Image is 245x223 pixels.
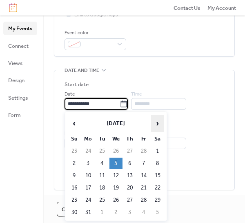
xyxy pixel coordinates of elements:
button: Cancel [57,202,88,216]
a: Views [3,56,37,69]
th: Su [68,133,81,145]
td: 25 [96,194,109,206]
div: Event color [65,29,125,37]
td: 7 [137,158,150,169]
td: 30 [68,207,81,218]
td: 23 [68,145,81,157]
span: Views [8,59,22,67]
td: 8 [151,158,164,169]
td: 1 [96,207,109,218]
td: 11 [96,170,109,181]
td: 1 [151,145,164,157]
td: 26 [109,145,122,157]
td: 23 [68,194,81,206]
td: 5 [151,207,164,218]
td: 18 [96,182,109,194]
td: 9 [68,170,81,181]
th: Fr [137,133,150,145]
span: Date and time [65,66,99,74]
span: ‹ [68,115,80,132]
a: My Events [3,22,37,35]
td: 10 [82,170,95,181]
td: 22 [151,182,164,194]
td: 31 [82,207,95,218]
td: 24 [82,145,95,157]
span: Time [131,90,142,98]
a: Contact Us [174,4,200,12]
td: 29 [151,194,164,206]
span: Settings [8,94,28,102]
th: Th [123,133,136,145]
td: 12 [109,170,122,181]
span: My Events [8,25,32,33]
a: Connect [3,39,37,52]
a: Form [3,108,37,121]
img: logo [9,3,17,12]
td: 28 [137,145,150,157]
span: Design [8,76,24,85]
a: Design [3,74,37,87]
th: [DATE] [82,115,150,132]
td: 6 [123,158,136,169]
td: 13 [123,170,136,181]
td: 5 [109,158,122,169]
td: 2 [109,207,122,218]
th: We [109,133,122,145]
td: 17 [82,182,95,194]
td: 20 [123,182,136,194]
span: Connect [8,42,29,50]
td: 16 [68,182,81,194]
div: Start date [65,80,89,89]
th: Tu [96,133,109,145]
td: 19 [109,182,122,194]
td: 21 [137,182,150,194]
td: 3 [82,158,95,169]
td: 4 [137,207,150,218]
span: › [151,115,164,132]
span: Date [65,90,75,98]
td: 24 [82,194,95,206]
th: Sa [151,133,164,145]
span: Link to Google Maps [74,11,118,19]
span: Cancel [62,205,83,214]
td: 27 [123,145,136,157]
td: 27 [123,194,136,206]
td: 28 [137,194,150,206]
a: My Account [207,4,236,12]
td: 15 [151,170,164,181]
td: 25 [96,145,109,157]
th: Mo [82,133,95,145]
td: 4 [96,158,109,169]
span: Form [8,111,21,119]
td: 26 [109,194,122,206]
td: 2 [68,158,81,169]
td: 14 [137,170,150,181]
td: 3 [123,207,136,218]
a: Settings [3,91,37,104]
